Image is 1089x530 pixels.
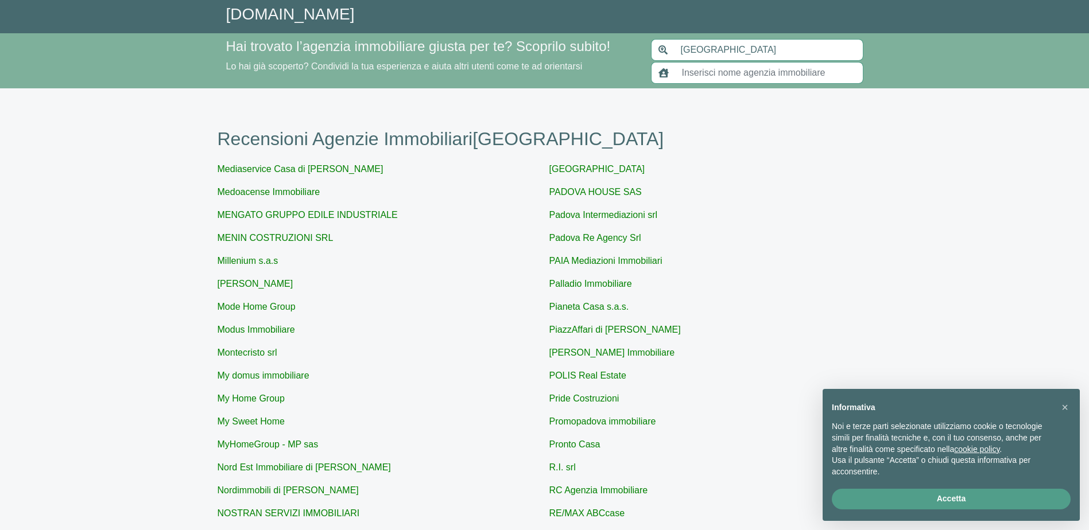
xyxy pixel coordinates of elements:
a: Promopadova immobiliare [549,416,656,426]
a: [PERSON_NAME] [218,279,293,289]
a: PiazzAffari di [PERSON_NAME] [549,325,681,334]
a: RE/MAX ABCcase [549,508,625,518]
input: Inserisci nome agenzia immobiliare [675,62,863,84]
a: PAIA Mediazioni Immobiliari [549,256,662,266]
a: My Home Group [218,393,285,403]
a: [GEOGRAPHIC_DATA] [549,164,645,174]
a: My domus immobiliare [218,371,309,380]
h2: Informativa [832,403,1052,412]
a: MENIN COSTRUZIONI SRL [218,233,334,243]
h1: Recensioni Agenzie Immobiliari [GEOGRAPHIC_DATA] [218,128,872,150]
a: Pianeta Casa s.a.s. [549,302,629,311]
input: Inserisci area di ricerca (Comune o Provincia) [674,39,863,61]
a: [PERSON_NAME] Immobiliare [549,348,675,357]
h4: Hai trovato l’agenzia immobiliare giusta per te? Scoprilo subito! [226,38,637,55]
a: Montecristo srl [218,348,277,357]
a: Padova Intermediazioni srl [549,210,658,220]
a: Mode Home Group [218,302,296,311]
a: NOSTRAN SERVIZI IMMOBILIARI [218,508,360,518]
a: Pride Costruzioni [549,393,619,403]
a: Mediaservice Casa di [PERSON_NAME] [218,164,383,174]
span: × [1061,401,1068,414]
a: PADOVA HOUSE SAS [549,187,642,197]
a: Medoacense Immobiliare [218,187,320,197]
a: POLIS Real Estate [549,371,626,380]
a: Millenium s.a.s [218,256,278,266]
p: Usa il pulsante “Accetta” o chiudi questa informativa per acconsentire. [832,455,1052,477]
a: Modus Immobiliare [218,325,295,334]
button: Chiudi questa informativa [1056,398,1074,416]
a: Pronto Casa [549,439,600,449]
a: cookie policy - il link si apre in una nuova scheda [954,445,999,454]
a: MENGATO GRUPPO EDILE INDUSTRIALE [218,210,398,220]
p: Noi e terze parti selezionate utilizziamo cookie o tecnologie simili per finalità tecniche e, con... [832,421,1052,455]
a: [DOMAIN_NAME] [226,5,355,23]
a: Palladio Immobiliare [549,279,632,289]
a: Nordimmobili di [PERSON_NAME] [218,485,359,495]
a: RC Agenzia Immobiliare [549,485,648,495]
button: Accetta [832,489,1071,509]
a: My Sweet Home [218,416,285,426]
a: R.I. srl [549,462,576,472]
a: Padova Re Agency Srl [549,233,641,243]
p: Lo hai già scoperto? Condividi la tua esperienza e aiuta altri utenti come te ad orientarsi [226,60,637,73]
a: MyHomeGroup - MP sas [218,439,319,449]
a: Nord Est Immobiliare di [PERSON_NAME] [218,462,391,472]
